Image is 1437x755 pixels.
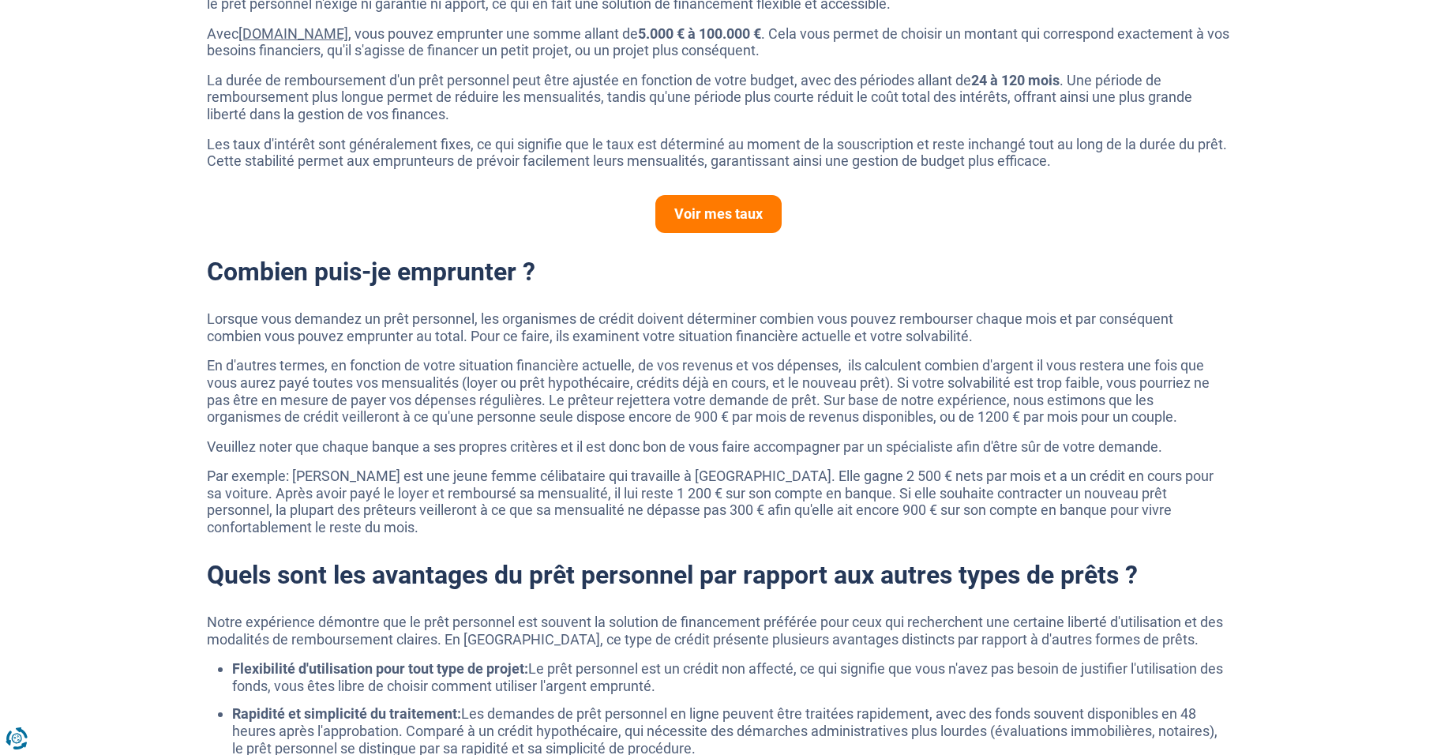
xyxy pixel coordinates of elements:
p: Lorsque vous demandez un prêt personnel, les organismes de crédit doivent déterminer combien vous... [207,310,1230,344]
p: Par exemple: [PERSON_NAME] est une jeune femme célibataire qui travaille à [GEOGRAPHIC_DATA]. Ell... [207,468,1230,535]
p: La durée de remboursement d'un prêt personnel peut être ajustée en fonction de votre budget, avec... [207,72,1230,123]
a: [DOMAIN_NAME] [238,25,348,42]
strong: 24 à 120 mois [971,72,1060,88]
h2: Quels sont les avantages du prêt personnel par rapport aux autres types de prêts ? [207,560,1230,590]
p: Notre expérience démontre que le prêt personnel est souvent la solution de financement préférée p... [207,614,1230,648]
p: Avec , vous pouvez emprunter une somme allant de . Cela vous permet de choisir un montant qui cor... [207,25,1230,59]
a: Voir mes taux [655,195,782,233]
p: Les taux d'intérêt sont généralement fixes, ce qui signifie que le taux est déterminé au moment d... [207,136,1230,170]
h2: Combien puis-je emprunter ? [207,257,1230,287]
p: Veuillez noter que chaque banque a ses propres critères et il est donc bon de vous faire accompag... [207,438,1230,456]
p: En d'autres termes, en fonction de votre situation financière actuelle, de vos revenus et vos dép... [207,357,1230,425]
li: Le prêt personnel est un crédit non affecté, ce qui signifie que vous n'avez pas besoin de justif... [232,660,1230,694]
strong: Flexibilité d'utilisation pour tout type de projet: [232,660,528,677]
strong: 5.000 € à 100.000 € [638,25,761,42]
strong: Rapidité et simplicité du traitement: [232,705,461,722]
